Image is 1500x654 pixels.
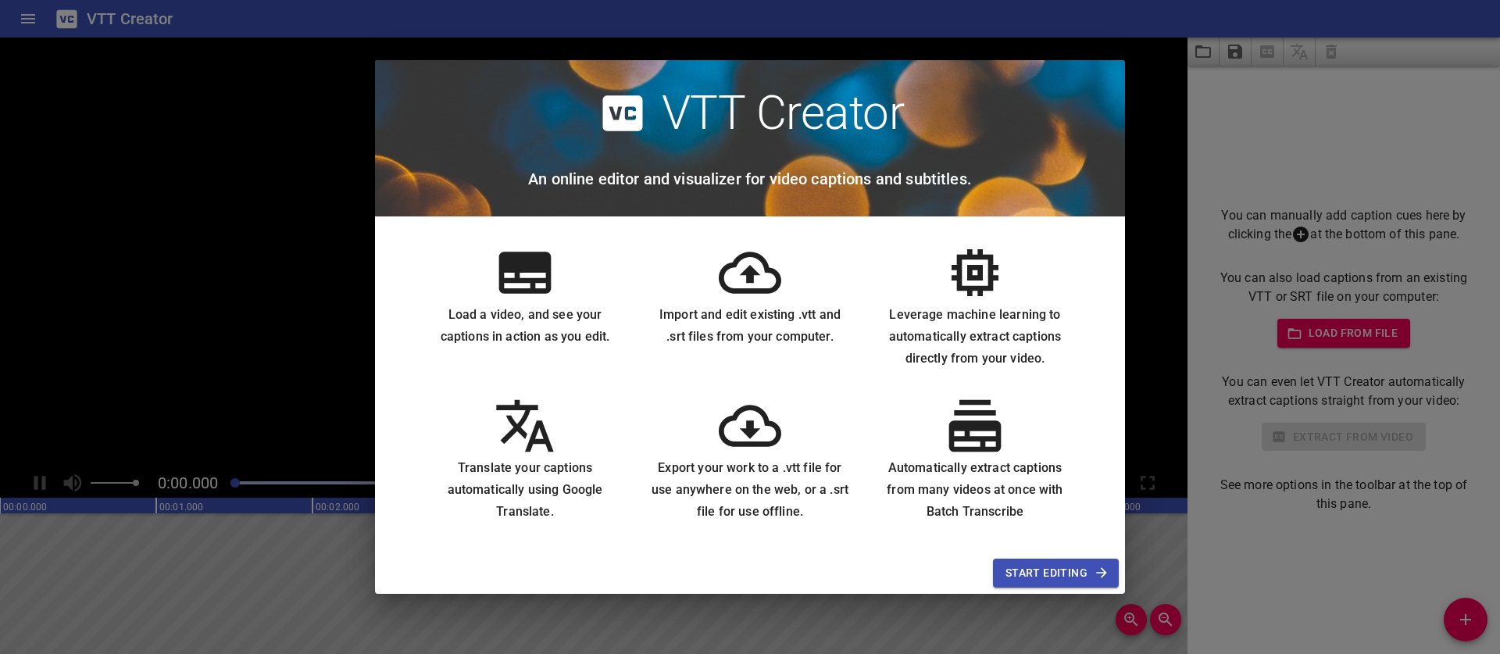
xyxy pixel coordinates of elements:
[650,457,850,523] h6: Export your work to a .vtt file for use anywhere on the web, or a .srt file for use offline.
[425,304,625,348] h6: Load a video, and see your captions in action as you edit.
[425,457,625,523] h6: Translate your captions automatically using Google Translate.
[650,304,850,348] h6: Import and edit existing .vtt and .srt files from your computer.
[875,457,1075,523] h6: Automatically extract captions from many videos at once with Batch Transcribe
[993,559,1119,588] button: Start Editing
[662,85,905,141] h2: VTT Creator
[875,304,1075,370] h6: Leverage machine learning to automatically extract captions directly from your video.
[528,166,972,191] h6: An online editor and visualizer for video captions and subtitles.
[1005,563,1106,583] span: Start Editing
